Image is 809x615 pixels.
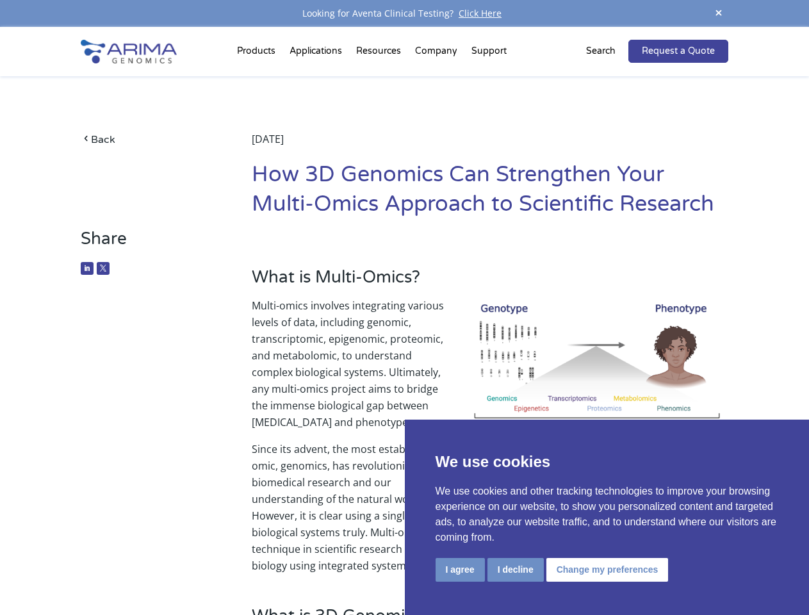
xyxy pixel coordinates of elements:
button: I decline [487,558,544,582]
h3: What is Multi-Omics? [252,267,728,297]
p: We use cookies and other tracking technologies to improve your browsing experience on our website... [436,484,779,545]
p: Multi-omics involves integrating various levels of data, including genomic, transcriptomic, epige... [252,297,728,441]
h1: How 3D Genomics Can Strengthen Your Multi-Omics Approach to Scientific Research [252,160,728,229]
a: Back [81,131,216,148]
div: Looking for Aventa Clinical Testing? [81,5,728,22]
a: Click Here [454,7,507,19]
p: We use cookies [436,450,779,473]
h3: Share [81,229,216,259]
a: Request a Quote [628,40,728,63]
button: Change my preferences [546,558,669,582]
p: Search [586,43,616,60]
img: Arima-Genomics-logo [81,40,177,63]
button: I agree [436,558,485,582]
div: [DATE] [252,131,728,160]
p: Since its advent, the most established omic, genomics, has revolutionized biomedical research and... [252,441,728,574]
